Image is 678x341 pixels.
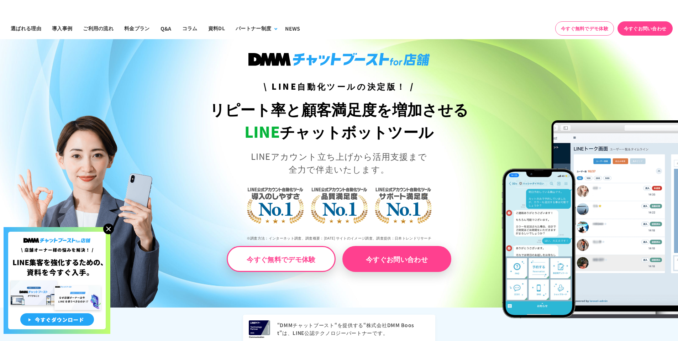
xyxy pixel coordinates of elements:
[169,98,509,143] h1: リピート率と顧客満足度を増加させる チャットボットツール
[203,17,230,39] a: 資料DL
[4,227,110,236] a: 店舗オーナー様の悩みを解決!LINE集客を狂化するための資料を今すぐ入手!
[277,321,430,337] p: “DMMチャットブースト“を提供する“株式会社DMM Boost”は、LINE公認テクノロジーパートナーです。
[236,25,271,32] div: パートナー制度
[555,21,614,36] a: 今すぐ無料でデモ体験
[169,230,509,246] p: ※調査方法：インターネット調査、調査概要：[DATE] サイトのイメージ調査、調査提供：日本トレンドリサーチ
[342,246,451,272] a: 今すぐお問い合わせ
[280,17,305,39] a: NEWS
[4,227,110,334] img: 店舗オーナー様の悩みを解決!LINE集客を狂化するための資料を今すぐ入手!
[155,17,177,39] a: Q&A
[617,21,673,36] a: 今すぐお問い合わせ
[47,17,78,39] a: 導入事例
[78,17,119,39] a: ご利用の流れ
[224,159,455,248] img: LINE公式アカウント自動化ツール導入のしやすさNo.1｜LINE公式アカウント自動化ツール品質満足度No.1｜LINE公式アカウント自動化ツールサポート満足度No.1
[5,17,47,39] a: 選ばれる理由
[227,246,336,272] a: 今すぐ無料でデモ体験
[249,320,270,338] img: LINEヤフー Technology Partner 2025
[119,17,155,39] a: 料金プラン
[245,120,280,142] span: LINE
[169,80,509,93] h3: \ LINE自動化ツールの決定版！ /
[177,17,203,39] a: コラム
[169,150,509,175] p: LINEアカウント立ち上げから活用支援まで 全力で伴走いたします。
